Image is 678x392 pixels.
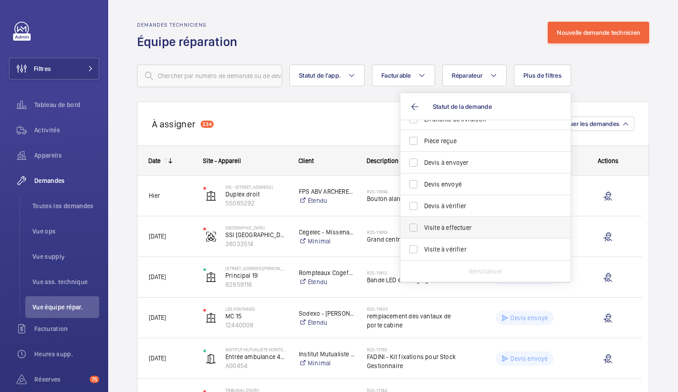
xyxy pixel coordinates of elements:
p: Rompteaux Cogefo Cavenel - [PERSON_NAME] [299,268,355,277]
span: Statut de la demande [433,103,492,110]
button: Plus de filtres [514,65,571,86]
h2: R25-11763 [367,347,464,352]
p: Duplex droit [225,190,287,199]
p: Principal 19 [225,271,287,280]
button: Statut de la demande [400,93,571,120]
span: Réparateur [452,72,483,79]
h2: À assigner [152,118,195,130]
p: 55085292 [225,199,287,208]
span: Statut de l'app. [299,72,341,79]
img: elevator.svg [206,191,216,201]
span: Vue ops [32,227,99,236]
span: Client [298,157,314,164]
span: Vue équipe répar. [32,303,99,312]
span: Filtres [34,64,51,73]
h2: Demandes techniciens [137,22,243,28]
p: [STREET_ADDRESS][PERSON_NAME] [225,266,287,271]
span: Facturation [34,324,99,333]
p: Sodexo - [PERSON_NAME] [299,309,355,318]
a: Étendu [299,318,355,327]
img: elevator.svg [206,313,216,323]
span: Actions [598,157,618,164]
span: Grand central [367,235,464,244]
a: Étendu [299,196,355,205]
h1: Équipe réparation [137,33,243,50]
a: Minimal [299,359,355,368]
button: Nouvelle demande technicien [548,22,649,43]
p: [GEOGRAPHIC_DATA] [225,225,287,230]
p: 12440008 [225,321,287,330]
div: Date [148,157,160,164]
p: Les Fontaines [225,306,287,312]
h2: R25-11894 [367,189,464,194]
span: Hier [149,192,160,199]
span: [DATE] [149,273,166,280]
span: Appareils [34,151,99,160]
button: Facturable [372,65,435,86]
button: Réparateur [442,65,507,86]
span: Heures supp. [34,350,99,359]
span: Bande LED éclairage gaine [367,275,464,285]
span: Pièce reçue [424,136,548,145]
span: Facturable [381,72,411,79]
span: Devis à envoyer [424,158,548,167]
h2: R25-11812 [367,270,464,275]
img: elevator.svg [206,272,216,283]
span: Activités [34,126,99,135]
p: Institut Mutualiste Montsouris [299,350,355,359]
span: Devis à vérifier [424,201,548,210]
p: 82859116 [225,280,287,289]
p: SIS - [STREET_ADDRESS] [225,184,287,190]
span: [DATE] [149,355,166,362]
p: Institut Mutualiste Montsouris [225,347,287,352]
span: FADINI - Kit fixations pour Stock Gestionnaire [367,352,464,370]
span: Masquer les demandes [554,120,619,127]
p: Devis envoyé [510,313,548,322]
p: Devis envoyé [510,354,548,363]
button: Masquer les demandes [548,117,634,131]
span: Plus de filtres [523,72,562,79]
img: fire_alarm.svg [206,231,216,242]
span: Site - Appareil [203,157,241,164]
span: Vue ass. technique [32,277,99,286]
button: Statut de l'app. [289,65,365,86]
span: Toutes les demandes [32,201,99,210]
span: remplacement des vantaux de porte cabine [367,312,464,330]
img: automatic_door.svg [206,353,216,364]
span: Devis envoyé [424,180,548,189]
p: MC 15 [225,312,287,321]
span: Vue supply [32,252,99,261]
p: Réinitialiser [469,267,502,276]
span: Bouton alarme [367,194,464,203]
span: [DATE] [149,314,166,321]
span: Tableau de bord [34,100,99,109]
span: Description de la réparation [366,157,442,164]
div: 234 [201,121,214,128]
p: SSI [GEOGRAPHIC_DATA] [225,230,287,239]
h2: R25-11805 [367,306,464,312]
p: Cegelec - Missenard [299,228,355,237]
span: [DATE] [149,233,166,240]
a: Minimal [299,237,355,246]
span: Réserves [34,375,86,384]
input: Chercher par numéro de demande ou de devis [137,65,282,87]
span: 75 [90,376,99,383]
span: Demandes [34,176,99,185]
a: Étendu [299,277,355,286]
p: A00454 [225,361,287,370]
span: Visite à vérifier [424,245,548,254]
span: Visite à effectuer [424,223,548,232]
h2: R25-11863 [367,229,464,235]
p: 38033514 [225,239,287,248]
p: FPS ABV ARCHEREAU [299,187,355,196]
p: Entrée ambulance 44 bld Jourdan - Portail 2 battants - Battante métallique 2 battants [225,352,287,361]
button: Filtres [9,58,99,79]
